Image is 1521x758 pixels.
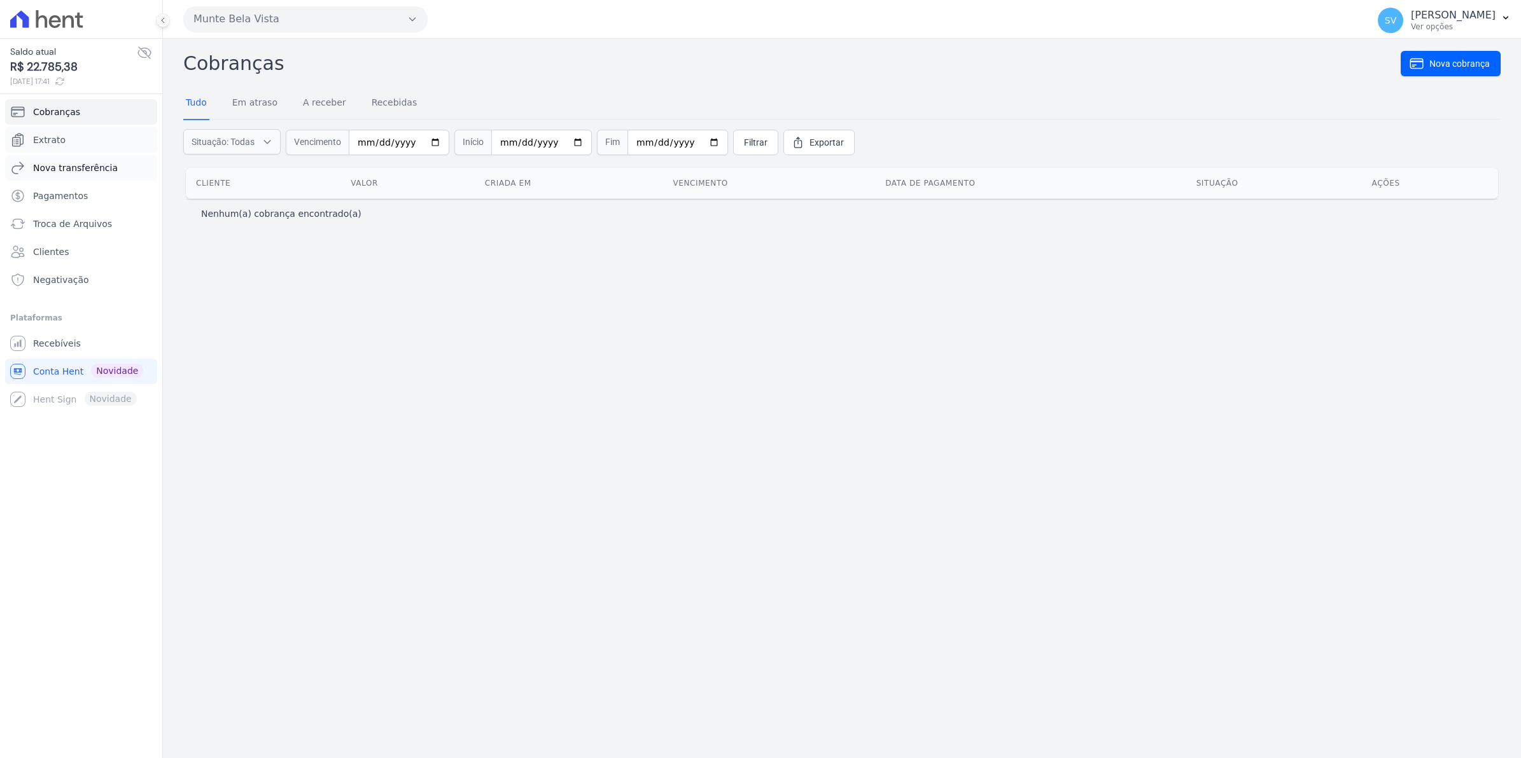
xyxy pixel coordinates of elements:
div: Plataformas [10,310,152,326]
a: Tudo [183,87,209,120]
span: Filtrar [744,136,768,149]
span: Saldo atual [10,45,137,59]
span: Nova transferência [33,162,118,174]
span: Novidade [91,364,143,378]
span: Exportar [810,136,844,149]
a: Clientes [5,239,157,265]
a: Pagamentos [5,183,157,209]
a: Em atraso [230,87,280,120]
a: Recebíveis [5,331,157,356]
a: Nova transferência [5,155,157,181]
span: Recebíveis [33,337,81,350]
p: [PERSON_NAME] [1411,9,1496,22]
span: R$ 22.785,38 [10,59,137,76]
span: Início [454,130,491,155]
th: Situação [1186,168,1362,198]
a: Nova cobrança [1401,51,1501,76]
th: Valor [340,168,475,198]
th: Ações [1362,168,1498,198]
span: Conta Hent [33,365,83,378]
th: Criada em [475,168,663,198]
span: Extrato [33,134,66,146]
a: Filtrar [733,130,778,155]
p: Nenhum(a) cobrança encontrado(a) [201,207,361,220]
th: Vencimento [662,168,875,198]
h2: Cobranças [183,49,1401,78]
span: Negativação [33,273,89,286]
p: Ver opções [1411,22,1496,32]
span: Cobranças [33,106,80,118]
button: Situação: Todas [183,129,281,155]
span: SV [1385,16,1396,25]
span: Pagamentos [33,190,88,202]
a: Cobranças [5,99,157,125]
button: SV [PERSON_NAME] Ver opções [1368,3,1521,38]
a: Conta Hent Novidade [5,359,157,384]
a: Exportar [783,130,855,155]
th: Cliente [186,168,340,198]
span: Situação: Todas [192,135,255,148]
a: Negativação [5,267,157,293]
a: Recebidas [369,87,420,120]
span: Clientes [33,245,69,258]
span: Troca de Arquivos [33,217,112,230]
a: Troca de Arquivos [5,211,157,237]
span: [DATE] 17:41 [10,76,137,87]
a: A receber [300,87,349,120]
th: Data de pagamento [875,168,1186,198]
span: Fim [597,130,627,155]
span: Vencimento [286,130,349,155]
a: Extrato [5,127,157,153]
nav: Sidebar [10,99,152,412]
span: Nova cobrança [1429,57,1490,70]
button: Munte Bela Vista [183,6,428,32]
